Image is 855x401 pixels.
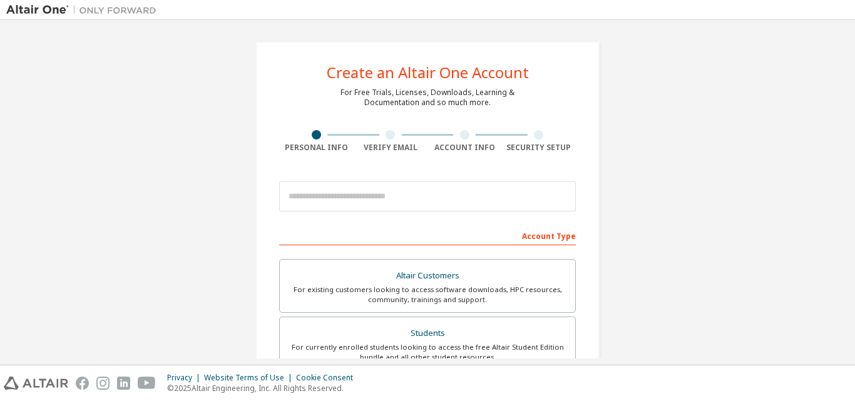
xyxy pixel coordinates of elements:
img: youtube.svg [138,377,156,390]
div: Personal Info [279,143,354,153]
div: For Free Trials, Licenses, Downloads, Learning & Documentation and so much more. [340,88,515,108]
img: altair_logo.svg [4,377,68,390]
div: Cookie Consent [296,373,361,383]
div: Security Setup [502,143,576,153]
div: Students [287,325,568,342]
p: © 2025 Altair Engineering, Inc. All Rights Reserved. [167,383,361,393]
div: Verify Email [354,143,428,153]
div: For currently enrolled students looking to access the free Altair Student Edition bundle and all ... [287,342,568,362]
img: linkedin.svg [117,377,130,390]
img: Altair One [6,4,163,16]
div: Account Info [427,143,502,153]
div: For existing customers looking to access software downloads, HPC resources, community, trainings ... [287,285,568,305]
div: Create an Altair One Account [327,65,529,80]
img: instagram.svg [96,377,110,390]
div: Account Type [279,225,576,245]
img: facebook.svg [76,377,89,390]
div: Privacy [167,373,204,383]
div: Altair Customers [287,267,568,285]
div: Website Terms of Use [204,373,296,383]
